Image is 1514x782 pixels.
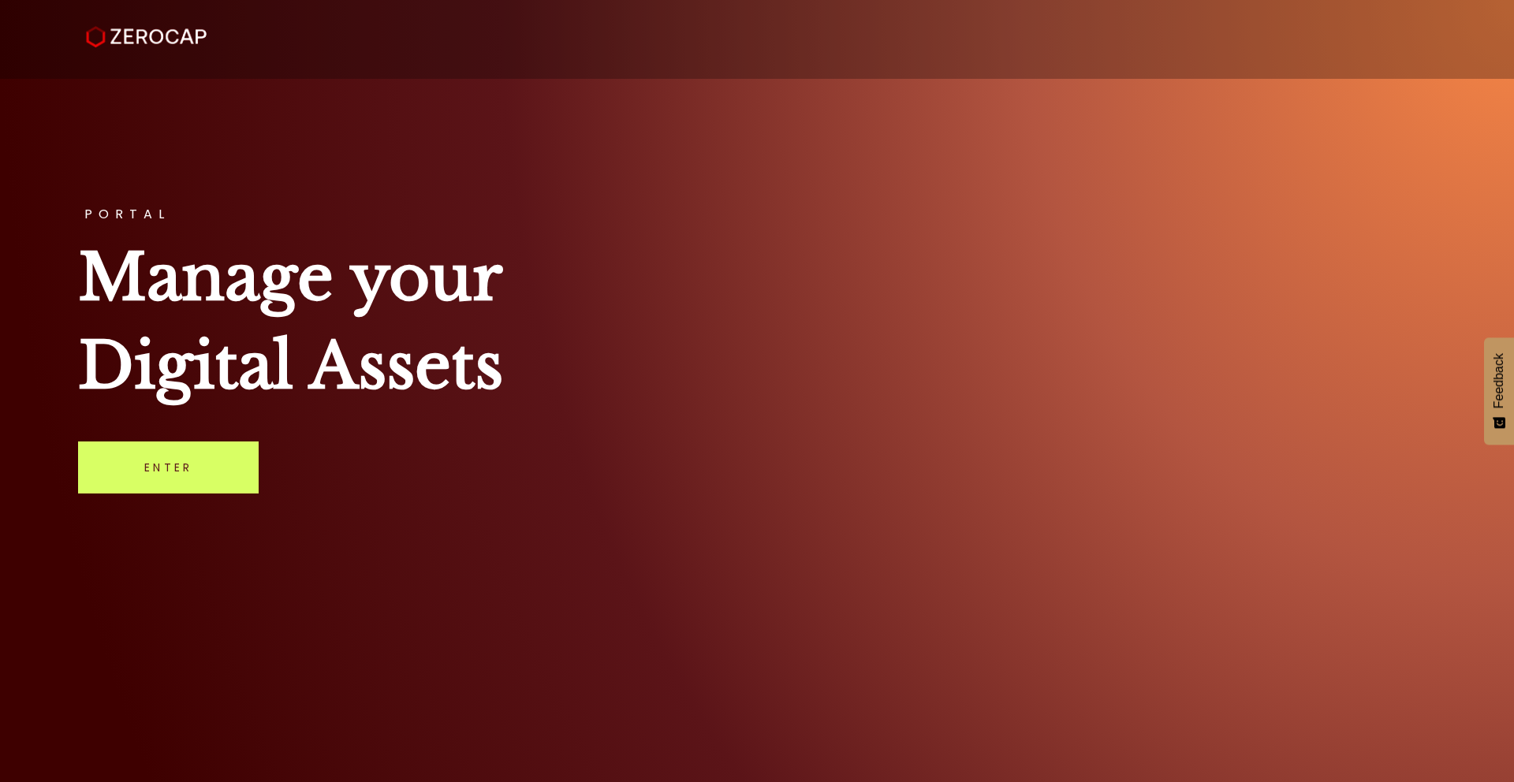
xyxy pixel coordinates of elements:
[78,208,1436,221] h3: PORTAL
[86,26,207,48] img: ZeroCap
[78,233,1436,410] h1: Manage your Digital Assets
[1484,337,1514,445] button: Feedback - Show survey
[78,441,259,493] a: Enter
[1492,353,1506,408] span: Feedback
